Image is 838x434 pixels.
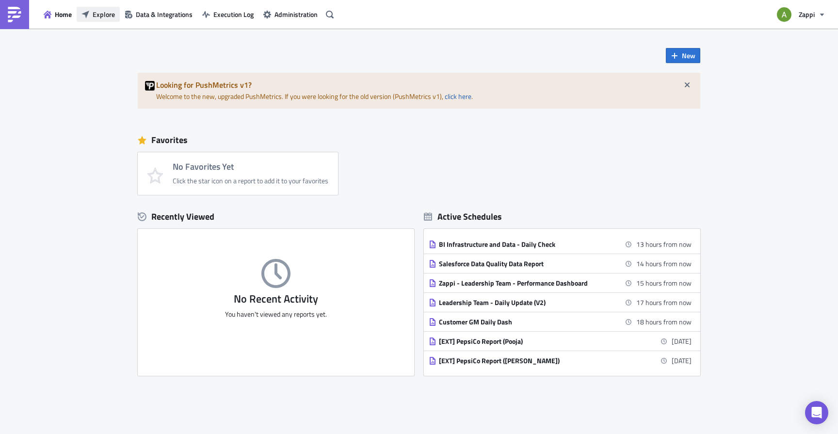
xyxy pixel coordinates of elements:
[429,293,692,312] a: Leadership Team - Daily Update (V2)17 hours from now
[439,240,609,249] div: BI Infrastructure and Data - Daily Check
[439,356,609,365] div: [EXT] PepsiCo Report ([PERSON_NAME])
[77,7,120,22] button: Explore
[666,48,700,63] button: New
[429,254,692,273] a: Salesforce Data Quality Data Report14 hours from now
[173,162,328,172] h4: No Favorites Yet
[7,7,22,22] img: PushMetrics
[636,239,692,249] time: 2025-08-29 09:00
[636,278,692,288] time: 2025-08-29 11:00
[156,81,693,89] h5: Looking for PushMetrics v1?
[439,298,609,307] div: Leadership Team - Daily Update (V2)
[55,9,72,19] span: Home
[439,259,609,268] div: Salesforce Data Quality Data Report
[173,177,328,185] div: Click the star icon on a report to add it to your favorites
[636,317,692,327] time: 2025-08-29 14:00
[258,7,322,22] button: Administration
[429,235,692,254] a: BI Infrastructure and Data - Daily Check13 hours from now
[672,355,692,366] time: 2025-09-01 17:00
[771,4,831,25] button: Zappi
[445,91,471,101] a: click here
[138,293,414,305] h3: No Recent Activity
[429,332,692,351] a: [EXT] PepsiCo Report (Pooja)[DATE]
[136,9,193,19] span: Data & Integrations
[93,9,115,19] span: Explore
[138,209,414,224] div: Recently Viewed
[805,401,828,424] div: Open Intercom Messenger
[799,9,815,19] span: Zappi
[682,50,695,61] span: New
[776,6,792,23] img: Avatar
[636,258,692,269] time: 2025-08-29 10:00
[197,7,258,22] button: Execution Log
[274,9,318,19] span: Administration
[636,297,692,307] time: 2025-08-29 12:31
[429,273,692,292] a: Zappi - Leadership Team - Performance Dashboard15 hours from now
[439,279,609,288] div: Zappi - Leadership Team - Performance Dashboard
[424,211,502,222] div: Active Schedules
[138,310,414,319] p: You haven't viewed any reports yet.
[138,73,700,109] div: Welcome to the new, upgraded PushMetrics. If you were looking for the old version (PushMetrics v1...
[439,337,609,346] div: [EXT] PepsiCo Report (Pooja)
[672,336,692,346] time: 2025-09-01 16:00
[39,7,77,22] button: Home
[138,133,700,147] div: Favorites
[429,312,692,331] a: Customer GM Daily Dash18 hours from now
[429,351,692,370] a: [EXT] PepsiCo Report ([PERSON_NAME])[DATE]
[120,7,197,22] button: Data & Integrations
[213,9,254,19] span: Execution Log
[439,318,609,326] div: Customer GM Daily Dash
